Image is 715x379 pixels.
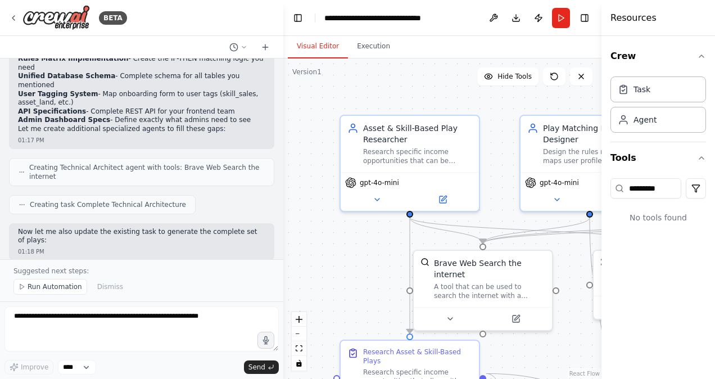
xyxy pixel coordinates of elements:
p: Now let me also update the existing task to generate the complete set of plays: [18,228,265,245]
button: Click to speak your automation idea [257,332,274,349]
li: - Map onboarding form to user tags (skill_sales, asset_land, etc.) [18,90,265,107]
button: Execution [348,35,399,58]
div: Play Matching Engine DesignerDesign the rules matrix that maps user profiles (skills, assets, net... [519,115,660,212]
span: Improve [21,363,48,372]
button: Send [244,360,279,374]
li: - Create the IF-THEN matching logic you need [18,55,265,72]
nav: breadcrumb [324,12,451,24]
div: Play Matching Engine Designer [543,123,652,145]
strong: API Specifications [18,107,86,115]
strong: Admin Dashboard Specs [18,116,110,124]
img: BraveSearchTool [420,258,429,267]
button: Open in side panel [591,193,654,206]
p: Let me create additional specialized agents to fill these gaps: [18,125,265,134]
h4: Resources [610,11,657,25]
div: 01:17 PM [18,136,265,145]
button: Open in side panel [484,312,547,326]
button: Hide left sidebar [290,10,306,26]
span: gpt-4o-mini [540,178,579,187]
button: Open in side panel [411,193,474,206]
button: Hide Tools [477,67,538,85]
div: Version 1 [292,67,322,76]
button: toggle interactivity [292,356,306,371]
div: Crew [610,72,706,142]
button: fit view [292,341,306,356]
button: Switch to previous chat [225,40,252,54]
div: Tools [610,174,706,241]
span: Send [248,363,265,372]
div: BETA [99,11,127,25]
button: Crew [610,40,706,72]
button: Hide right sidebar [577,10,592,26]
div: No tools found [610,203,706,232]
button: Start a new chat [256,40,274,54]
button: zoom out [292,327,306,341]
div: A tool that can be used to search the internet with a search_query. [434,282,545,300]
span: Creating Technical Architect agent with tools: Brave Web Search the internet [29,163,265,181]
li: - Define exactly what admins need to see [18,116,265,125]
g: Edge from 05d3692c-a1c6-4433-b42d-b285b7c44ef5 to 474ab71c-bc6d-4605-beca-bf16496037b8 [404,218,415,333]
button: Run Automation [13,279,87,295]
div: Asset & Skill-Based Play Researcher [363,123,472,145]
div: Brave Web Search the internet [434,258,545,280]
div: React Flow controls [292,312,306,371]
button: Dismiss [92,279,129,295]
strong: Unified Database Schema [18,72,115,80]
div: Asset & Skill-Based Play ResearcherResearch specific income opportunities that can be activated t... [340,115,480,212]
div: Research specific income opportunities that can be activated through automated workflows for user... [363,147,472,165]
button: Tools [610,142,706,174]
li: - Complete REST API for your frontend team [18,107,265,116]
div: Design the rules matrix that maps user profiles (skills, assets, network, income goals, urgency) ... [543,147,652,165]
span: Dismiss [97,282,123,291]
span: Hide Tools [497,72,532,81]
strong: Rules Matrix Implementation [18,55,129,62]
a: React Flow attribution [569,371,600,377]
div: Task [633,84,650,95]
span: gpt-4o-mini [360,178,399,187]
button: Improve [4,360,53,375]
p: Suggested next steps: [13,267,270,276]
strong: User Tagging System [18,90,98,98]
span: Run Automation [28,282,82,291]
img: Logo [22,5,90,30]
div: Research Asset & Skill-Based Plays [363,348,472,366]
button: zoom in [292,312,306,327]
div: 01:18 PM [18,247,265,256]
button: Visual Editor [288,35,348,58]
span: Creating task Complete Technical Architecture [30,200,186,209]
div: BraveSearchToolBrave Web Search the internetA tool that can be used to search the internet with a... [413,250,553,331]
div: Agent [633,114,657,125]
li: - Complete schema for all tables you mentioned [18,72,265,89]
